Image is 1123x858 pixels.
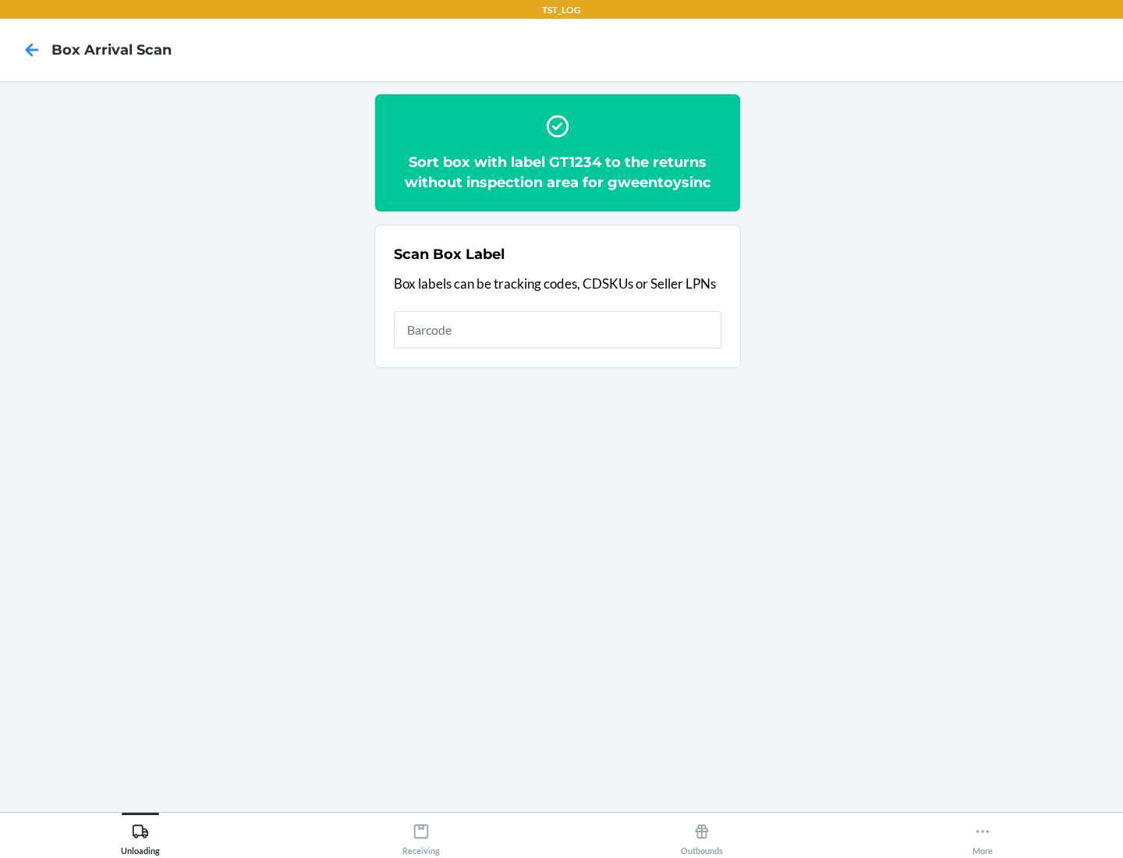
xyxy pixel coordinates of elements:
input: Barcode [394,311,721,349]
div: Outbounds [681,817,723,856]
h2: Sort box with label GT1234 to the returns without inspection area for gweentoysinc [394,152,721,193]
p: Box labels can be tracking codes, CDSKUs or Seller LPNs [394,274,721,294]
button: More [842,813,1123,856]
div: Unloading [121,817,160,856]
button: Receiving [281,813,561,856]
div: More [972,817,993,856]
h2: Scan Box Label [394,244,505,264]
p: TST_LOG [542,3,581,17]
button: Outbounds [561,813,842,856]
div: Receiving [402,817,440,856]
h4: Box Arrival Scan [51,40,172,60]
